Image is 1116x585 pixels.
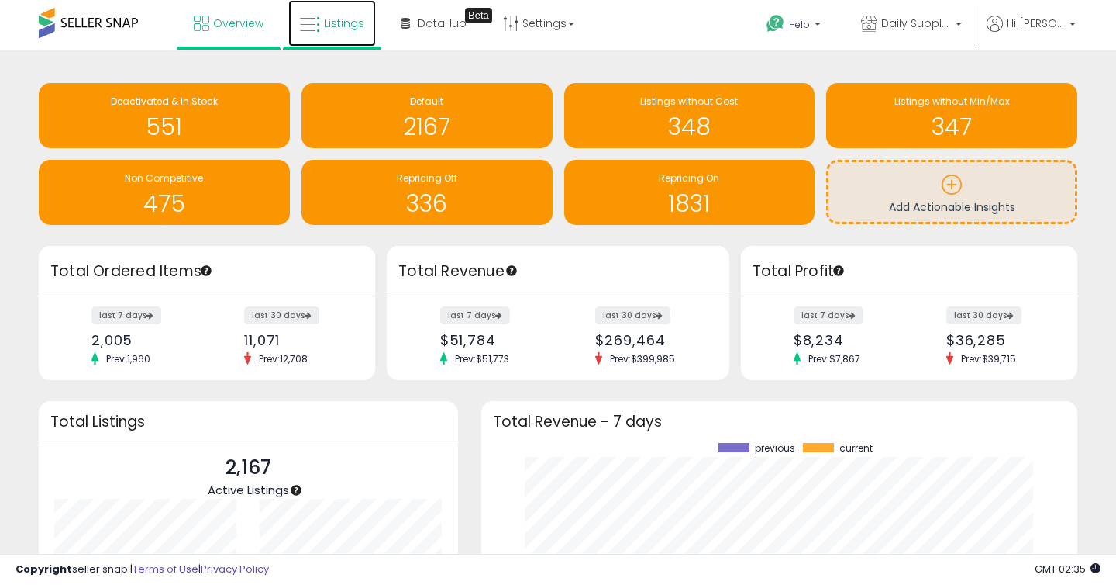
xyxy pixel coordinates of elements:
[309,191,545,216] h1: 336
[889,199,1015,215] span: Add Actionable Insights
[410,95,443,108] span: Default
[111,95,218,108] span: Deactivated & In Stock
[505,264,518,278] div: Tooltip anchor
[251,352,315,365] span: Prev: 12,708
[289,483,303,497] div: Tooltip anchor
[213,16,263,31] span: Overview
[659,171,719,185] span: Repricing On
[201,562,269,576] a: Privacy Policy
[418,16,467,31] span: DataHub
[753,261,1066,282] h3: Total Profit
[987,16,1076,50] a: Hi [PERSON_NAME]
[39,160,290,225] a: Non Competitive 475
[465,8,492,23] div: Tooltip anchor
[881,16,951,31] span: Daily Supply Co [GEOGRAPHIC_DATA]
[794,306,863,324] label: last 7 days
[98,352,158,365] span: Prev: 1,960
[46,191,282,216] h1: 475
[15,562,72,576] strong: Copyright
[46,114,282,140] h1: 551
[244,306,319,324] label: last 30 days
[595,306,670,324] label: last 30 days
[309,114,545,140] h1: 2167
[794,332,897,348] div: $8,234
[946,332,1050,348] div: $36,285
[324,16,364,31] span: Listings
[301,83,553,148] a: Default 2167
[493,416,1066,427] h3: Total Revenue - 7 days
[244,332,348,348] div: 11,071
[91,332,195,348] div: 2,005
[397,171,457,185] span: Repricing Off
[564,160,815,225] a: Repricing On 1831
[834,114,1069,140] h1: 347
[208,482,289,498] span: Active Listings
[447,352,517,365] span: Prev: $51,773
[50,261,363,282] h3: Total Ordered Items
[440,332,546,348] div: $51,784
[572,114,808,140] h1: 348
[755,443,795,454] span: previous
[440,306,510,324] label: last 7 days
[39,83,290,148] a: Deactivated & In Stock 551
[828,162,1075,222] a: Add Actionable Insights
[640,95,738,108] span: Listings without Cost
[301,160,553,225] a: Repricing Off 336
[91,306,161,324] label: last 7 days
[766,14,785,33] i: Get Help
[50,416,446,427] h3: Total Listings
[1035,562,1100,576] span: 2025-09-18 02:35 GMT
[946,306,1021,324] label: last 30 days
[894,95,1010,108] span: Listings without Min/Max
[572,191,808,216] h1: 1831
[595,332,701,348] div: $269,464
[801,352,868,365] span: Prev: $7,867
[754,2,836,50] a: Help
[789,18,810,31] span: Help
[839,443,873,454] span: current
[208,453,289,483] p: 2,167
[953,352,1024,365] span: Prev: $39,715
[1007,16,1065,31] span: Hi [PERSON_NAME]
[398,261,718,282] h3: Total Revenue
[602,352,683,365] span: Prev: $399,985
[133,562,198,576] a: Terms of Use
[15,562,269,577] div: seller snap | |
[564,83,815,148] a: Listings without Cost 348
[125,171,203,185] span: Non Competitive
[832,264,846,278] div: Tooltip anchor
[199,264,213,278] div: Tooltip anchor
[826,83,1077,148] a: Listings without Min/Max 347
